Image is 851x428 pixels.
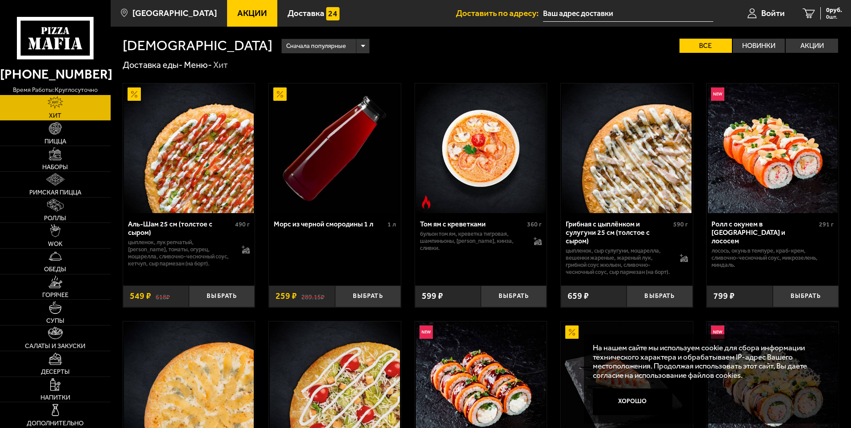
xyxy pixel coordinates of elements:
span: Роллы [44,215,66,221]
span: [GEOGRAPHIC_DATA] [132,9,217,17]
img: Аль-Шам 25 см (толстое с сыром) [124,83,254,213]
s: 618 ₽ [156,292,170,301]
span: 590 г [673,221,688,228]
span: Десерты [41,369,70,375]
div: Хит [213,59,228,71]
span: 360 г [527,221,542,228]
p: На нашем сайте мы используем cookie для сбора информации технического характера и обрабатываем IP... [593,343,825,380]
span: Пицца [44,138,66,144]
label: Акции [786,39,838,53]
p: бульон том ям, креветка тигровая, шампиньоны, [PERSON_NAME], кинза, сливки. [420,230,525,252]
a: Острое блюдоТом ям с креветками [415,83,547,213]
div: Грибная с цыплёнком и сулугуни 25 см (толстое с сыром) [566,220,671,245]
img: Том ям с креветками [416,83,546,213]
div: Аль-Шам 25 см (толстое с сыром) [128,220,233,237]
img: Акционный [128,87,141,101]
span: 0 шт. [826,14,842,20]
span: Хит [49,112,61,119]
h1: [DEMOGRAPHIC_DATA] [123,39,272,53]
span: Дополнительно [27,420,84,426]
span: 291 г [819,221,834,228]
a: АкционныйМорс из черной смородины 1 л [269,83,401,213]
span: WOK [48,241,63,247]
img: Новинка [711,87,724,101]
span: Обеды [44,266,66,272]
div: Том ям с креветками [420,220,525,228]
span: 799 ₽ [713,292,735,301]
p: лосось, окунь в темпуре, краб-крем, сливочно-чесночный соус, микрозелень, миндаль. [711,247,834,269]
span: 0 руб. [826,7,842,13]
img: Акционный [565,325,579,339]
span: Сначала популярные [286,38,346,55]
p: цыпленок, лук репчатый, [PERSON_NAME], томаты, огурец, моцарелла, сливочно-чесночный соус, кетчуп... [128,239,233,267]
span: Доставка [288,9,324,17]
span: Римская пицца [29,189,81,195]
a: Меню- [184,59,212,70]
img: Острое блюдо [420,195,433,209]
span: Салаты и закуски [25,343,85,349]
img: Акционный [273,87,287,101]
a: НовинкаРолл с окунем в темпуре и лососем [707,83,839,213]
span: 549 ₽ [130,292,151,301]
span: Войти [761,9,785,17]
input: Ваш адрес доставки [543,5,713,22]
button: Выбрать [335,285,401,307]
span: 259 ₽ [276,292,297,301]
span: Доставить по адресу: [456,9,543,17]
button: Выбрать [481,285,547,307]
s: 289.15 ₽ [301,292,324,301]
span: 599 ₽ [422,292,443,301]
span: Наборы [42,164,68,170]
p: цыпленок, сыр сулугуни, моцарелла, вешенки жареные, жареный лук, грибной соус Жюльен, сливочно-че... [566,247,671,276]
button: Выбрать [627,285,692,307]
div: Ролл с окунем в [GEOGRAPHIC_DATA] и лососем [711,220,817,245]
button: Выбрать [189,285,255,307]
label: Новинки [733,39,785,53]
img: Грибная с цыплёнком и сулугуни 25 см (толстое с сыром) [562,83,691,213]
button: Выбрать [773,285,839,307]
a: Доставка еды- [123,59,183,70]
button: Хорошо [593,388,673,415]
img: Морс из черной смородины 1 л [270,83,400,213]
span: 1 л [388,221,396,228]
span: Горячее [42,292,68,298]
label: Все [679,39,732,53]
img: 15daf4d41897b9f0e9f617042186c801.svg [326,7,340,20]
span: 490 г [235,221,250,228]
span: Напитки [40,394,70,400]
span: Супы [46,317,64,324]
span: 659 ₽ [567,292,589,301]
a: АкционныйАль-Шам 25 см (толстое с сыром) [123,83,255,213]
span: Акции [237,9,267,17]
a: Грибная с цыплёнком и сулугуни 25 см (толстое с сыром) [561,83,693,213]
img: Новинка [420,325,433,339]
div: Морс из черной смородины 1 л [274,220,385,228]
img: Новинка [711,325,724,339]
img: Ролл с окунем в темпуре и лососем [708,83,838,213]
